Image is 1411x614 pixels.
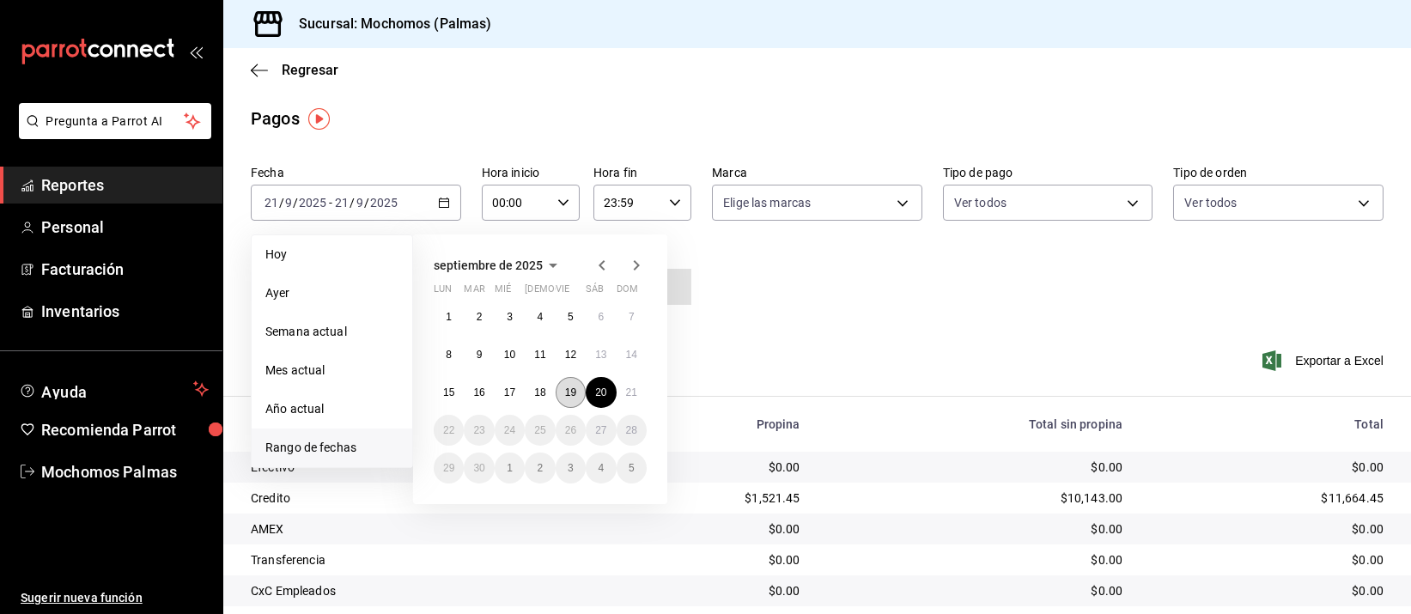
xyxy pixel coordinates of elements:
button: 29 de septiembre de 2025 [434,453,464,483]
abbr: 29 de septiembre de 2025 [443,462,454,474]
span: Personal [41,216,209,239]
button: 27 de septiembre de 2025 [586,415,616,446]
span: - [329,196,332,210]
abbr: 4 de septiembre de 2025 [538,311,544,323]
button: 17 de septiembre de 2025 [495,377,525,408]
button: 5 de septiembre de 2025 [556,301,586,332]
span: Ver todos [1184,194,1237,211]
button: 9 de septiembre de 2025 [464,339,494,370]
abbr: 20 de septiembre de 2025 [595,386,606,398]
button: 8 de septiembre de 2025 [434,339,464,370]
input: -- [284,196,293,210]
abbr: 9 de septiembre de 2025 [477,349,483,361]
input: ---- [369,196,398,210]
span: Ayer [265,284,398,302]
abbr: 12 de septiembre de 2025 [565,349,576,361]
abbr: 30 de septiembre de 2025 [473,462,484,474]
button: 7 de septiembre de 2025 [617,301,647,332]
span: Mochomos Palmas [41,460,209,483]
div: $0.00 [608,582,800,599]
button: 6 de septiembre de 2025 [586,301,616,332]
button: 13 de septiembre de 2025 [586,339,616,370]
span: Hoy [265,246,398,264]
label: Hora fin [593,167,691,179]
abbr: 18 de septiembre de 2025 [534,386,545,398]
input: -- [264,196,279,210]
button: 28 de septiembre de 2025 [617,415,647,446]
button: 18 de septiembre de 2025 [525,377,555,408]
span: Año actual [265,400,398,418]
span: Mes actual [265,362,398,380]
span: / [279,196,284,210]
button: 25 de septiembre de 2025 [525,415,555,446]
abbr: 7 de septiembre de 2025 [629,311,635,323]
abbr: 16 de septiembre de 2025 [473,386,484,398]
span: Rango de fechas [265,439,398,457]
input: -- [356,196,364,210]
span: Facturación [41,258,209,281]
label: Fecha [251,167,461,179]
div: AMEX [251,520,581,538]
abbr: sábado [586,283,604,301]
button: 22 de septiembre de 2025 [434,415,464,446]
div: $0.00 [828,551,1123,568]
div: $0.00 [828,582,1123,599]
abbr: 3 de septiembre de 2025 [507,311,513,323]
button: 3 de octubre de 2025 [556,453,586,483]
div: $0.00 [1150,551,1384,568]
abbr: domingo [617,283,638,301]
div: $0.00 [828,459,1123,476]
span: / [293,196,298,210]
abbr: 10 de septiembre de 2025 [504,349,515,361]
button: 19 de septiembre de 2025 [556,377,586,408]
button: 2 de octubre de 2025 [525,453,555,483]
abbr: 3 de octubre de 2025 [568,462,574,474]
button: 21 de septiembre de 2025 [617,377,647,408]
div: $0.00 [1150,520,1384,538]
button: 3 de septiembre de 2025 [495,301,525,332]
button: Regresar [251,62,338,78]
span: Inventarios [41,300,209,323]
abbr: viernes [556,283,569,301]
abbr: 6 de septiembre de 2025 [598,311,604,323]
button: 2 de septiembre de 2025 [464,301,494,332]
div: Transferencia [251,551,581,568]
abbr: 21 de septiembre de 2025 [626,386,637,398]
button: Exportar a Excel [1266,350,1384,371]
div: CxC Empleados [251,582,581,599]
button: 20 de septiembre de 2025 [586,377,616,408]
abbr: 15 de septiembre de 2025 [443,386,454,398]
span: Ver todos [954,194,1007,211]
button: 12 de septiembre de 2025 [556,339,586,370]
button: 16 de septiembre de 2025 [464,377,494,408]
div: $0.00 [608,520,800,538]
span: septiembre de 2025 [434,258,543,272]
abbr: 28 de septiembre de 2025 [626,424,637,436]
div: $0.00 [1150,459,1384,476]
abbr: 23 de septiembre de 2025 [473,424,484,436]
abbr: 22 de septiembre de 2025 [443,424,454,436]
abbr: 24 de septiembre de 2025 [504,424,515,436]
span: / [364,196,369,210]
img: Tooltip marker [308,108,330,130]
span: Reportes [41,173,209,197]
abbr: 19 de septiembre de 2025 [565,386,576,398]
div: $11,664.45 [1150,489,1384,507]
a: Pregunta a Parrot AI [12,125,211,143]
div: Total sin propina [828,417,1123,431]
button: 4 de octubre de 2025 [586,453,616,483]
button: 10 de septiembre de 2025 [495,339,525,370]
abbr: martes [464,283,484,301]
abbr: 1 de septiembre de 2025 [446,311,452,323]
h3: Sucursal: Mochomos (Palmas) [285,14,492,34]
span: Sugerir nueva función [21,589,209,607]
span: Recomienda Parrot [41,418,209,441]
abbr: 11 de septiembre de 2025 [534,349,545,361]
abbr: 1 de octubre de 2025 [507,462,513,474]
abbr: 25 de septiembre de 2025 [534,424,545,436]
input: ---- [298,196,327,210]
span: Regresar [282,62,338,78]
button: Pregunta a Parrot AI [19,103,211,139]
label: Marca [712,167,922,179]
